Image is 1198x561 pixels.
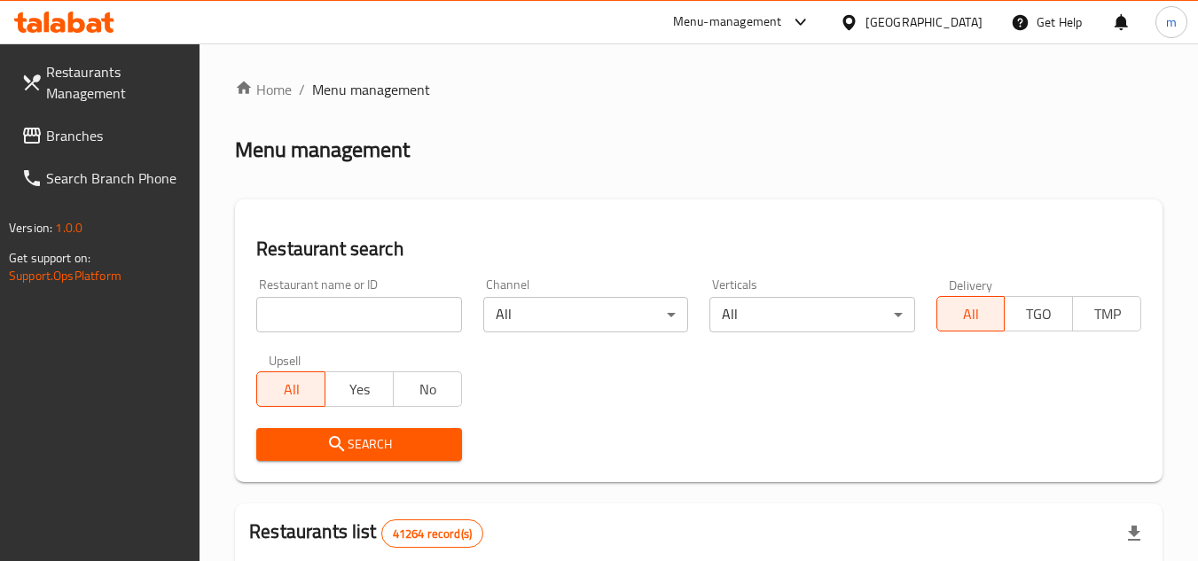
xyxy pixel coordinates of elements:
[1113,512,1155,555] div: Export file
[264,377,318,402] span: All
[1012,301,1066,327] span: TGO
[1166,12,1177,32] span: m
[235,79,292,100] a: Home
[46,168,186,189] span: Search Branch Phone
[9,246,90,269] span: Get support on:
[269,354,301,366] label: Upsell
[235,136,410,164] h2: Menu management
[865,12,983,32] div: [GEOGRAPHIC_DATA]
[9,216,52,239] span: Version:
[55,216,82,239] span: 1.0.0
[1004,296,1073,331] button: TGO
[483,297,688,332] div: All
[249,518,483,548] h2: Restaurants list
[299,79,305,100] li: /
[9,264,121,287] a: Support.OpsPlatform
[401,377,455,402] span: No
[256,236,1141,262] h2: Restaurant search
[256,428,461,461] button: Search
[235,79,1163,100] nav: breadcrumb
[1080,301,1134,327] span: TMP
[673,12,782,33] div: Menu-management
[944,301,998,327] span: All
[270,433,447,456] span: Search
[7,157,200,199] a: Search Branch Phone
[46,125,186,146] span: Branches
[7,114,200,157] a: Branches
[256,297,461,332] input: Search for restaurant name or ID..
[333,377,387,402] span: Yes
[312,79,430,100] span: Menu management
[256,371,325,407] button: All
[381,519,483,548] div: Total records count
[709,297,914,332] div: All
[1072,296,1141,331] button: TMP
[382,526,482,542] span: 41264 record(s)
[325,371,394,407] button: Yes
[7,51,200,114] a: Restaurants Management
[936,296,1006,331] button: All
[393,371,462,407] button: No
[949,278,993,291] label: Delivery
[46,61,186,104] span: Restaurants Management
